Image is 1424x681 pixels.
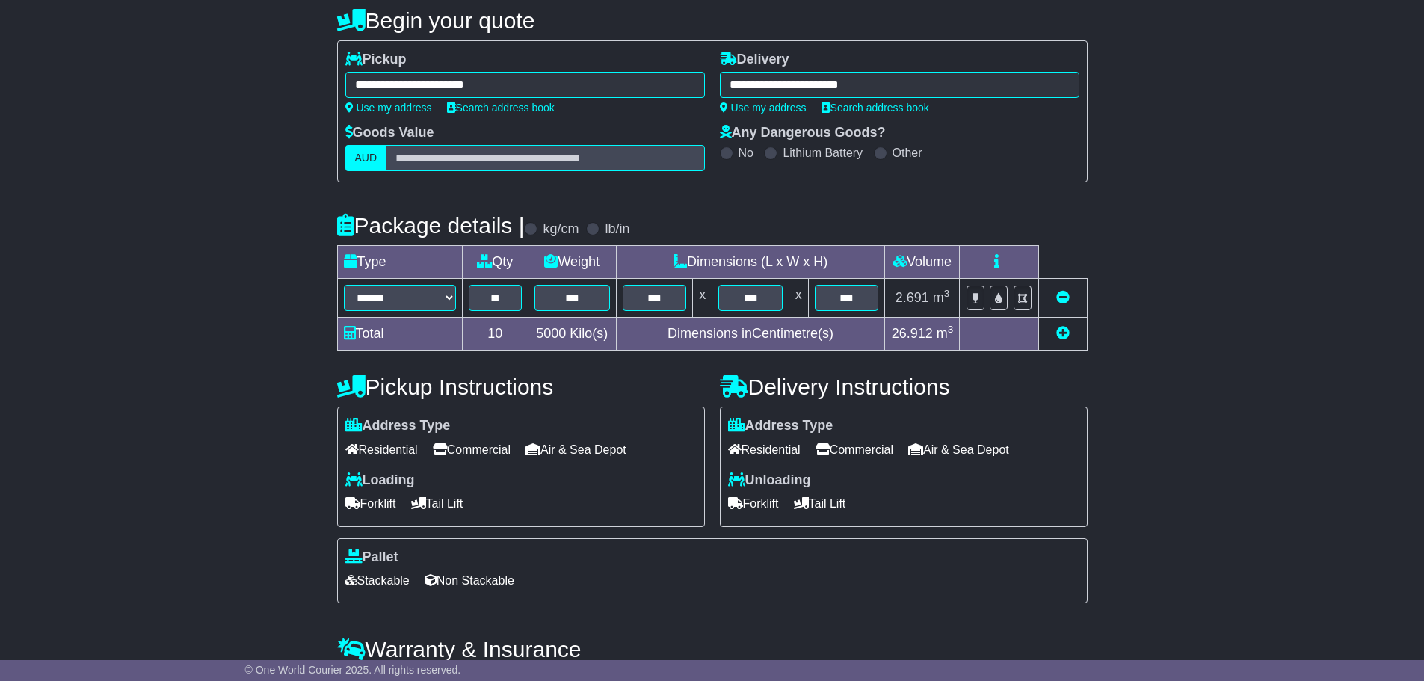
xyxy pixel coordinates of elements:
label: kg/cm [543,221,579,238]
h4: Delivery Instructions [720,375,1088,399]
h4: Pickup Instructions [337,375,705,399]
td: Type [337,246,462,279]
sup: 3 [944,288,950,299]
label: Pickup [345,52,407,68]
h4: Package details | [337,213,525,238]
td: Dimensions (L x W x H) [616,246,885,279]
label: Unloading [728,472,811,489]
label: Any Dangerous Goods? [720,125,886,141]
label: Lithium Battery [783,146,863,160]
h4: Warranty & Insurance [337,637,1088,662]
span: Commercial [816,438,893,461]
a: Remove this item [1056,290,1070,305]
td: Weight [528,246,616,279]
span: m [937,326,954,341]
td: x [693,279,712,318]
a: Add new item [1056,326,1070,341]
td: 10 [462,318,528,351]
span: Forklift [345,492,396,515]
span: 5000 [536,326,566,341]
span: Commercial [433,438,511,461]
label: Goods Value [345,125,434,141]
a: Search address book [822,102,929,114]
label: Address Type [345,418,451,434]
span: Residential [345,438,418,461]
label: Address Type [728,418,833,434]
td: x [789,279,808,318]
sup: 3 [948,324,954,335]
span: m [933,290,950,305]
label: lb/in [605,221,629,238]
span: Tail Lift [794,492,846,515]
label: Loading [345,472,415,489]
td: Kilo(s) [528,318,616,351]
label: Other [893,146,922,160]
a: Use my address [345,102,432,114]
a: Search address book [447,102,555,114]
h4: Begin your quote [337,8,1088,33]
span: Residential [728,438,801,461]
span: Non Stackable [425,569,514,592]
label: AUD [345,145,387,171]
span: Stackable [345,569,410,592]
a: Use my address [720,102,807,114]
span: © One World Courier 2025. All rights reserved. [245,664,461,676]
span: Air & Sea Depot [908,438,1009,461]
td: Total [337,318,462,351]
td: Volume [885,246,960,279]
span: Forklift [728,492,779,515]
span: 26.912 [892,326,933,341]
td: Qty [462,246,528,279]
label: No [739,146,753,160]
span: 2.691 [896,290,929,305]
span: Tail Lift [411,492,463,515]
span: Air & Sea Depot [525,438,626,461]
label: Delivery [720,52,789,68]
td: Dimensions in Centimetre(s) [616,318,885,351]
label: Pallet [345,549,398,566]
